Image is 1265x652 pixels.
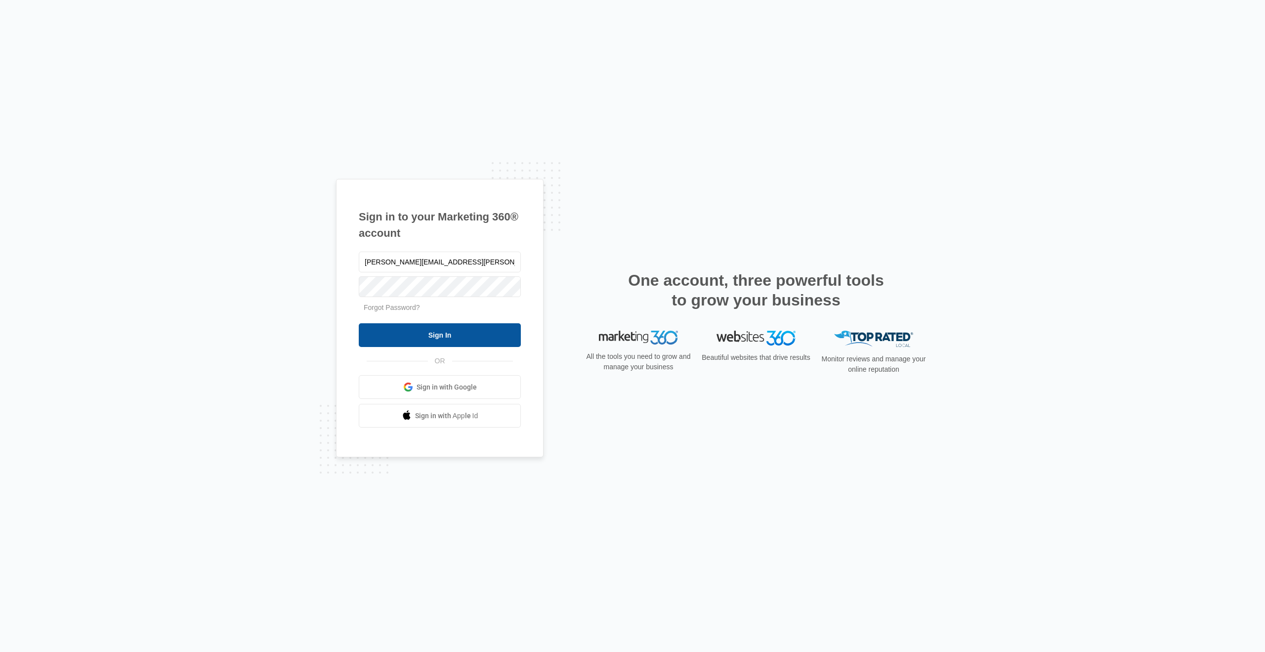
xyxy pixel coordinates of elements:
img: Websites 360 [717,331,796,345]
a: Sign in with Google [359,375,521,399]
span: Sign in with Google [417,382,477,392]
img: Marketing 360 [599,331,678,345]
input: Email [359,252,521,272]
p: All the tools you need to grow and manage your business [583,351,694,372]
span: OR [428,356,452,366]
span: Sign in with Apple Id [415,411,478,421]
p: Monitor reviews and manage your online reputation [818,354,929,375]
h1: Sign in to your Marketing 360® account [359,209,521,241]
img: Top Rated Local [834,331,913,347]
p: Beautiful websites that drive results [701,352,811,363]
a: Sign in with Apple Id [359,404,521,428]
input: Sign In [359,323,521,347]
a: Forgot Password? [364,304,420,311]
h2: One account, three powerful tools to grow your business [625,270,887,310]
